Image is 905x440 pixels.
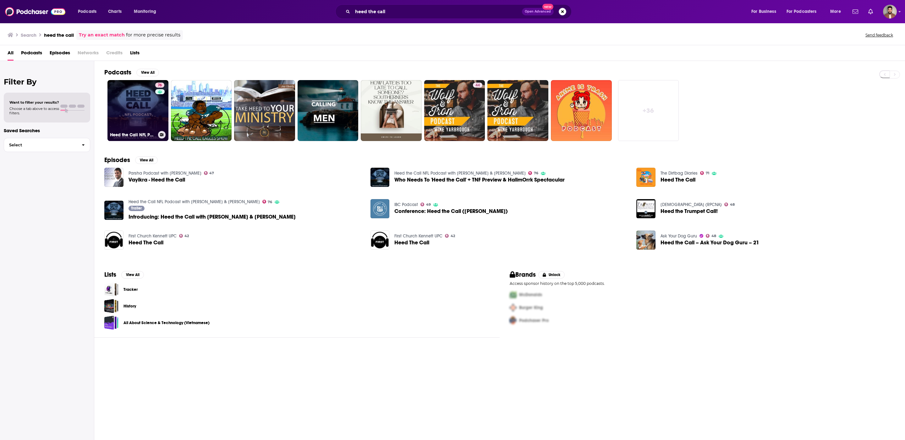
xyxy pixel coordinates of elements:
[44,32,74,38] h3: heed the call
[8,48,14,61] a: All
[370,168,390,187] img: Who Needs To 'Heed the Call' + TNF Preview & HallmOrrk Spectacular
[184,235,189,237] span: 42
[420,203,431,206] a: 49
[104,299,118,313] span: History
[4,143,77,147] span: Select
[4,77,90,86] h2: Filter By
[864,32,895,38] button: Send feedback
[158,82,162,89] span: 76
[179,234,189,238] a: 42
[850,6,861,17] a: Show notifications dropdown
[883,5,897,19] img: User Profile
[106,48,123,61] span: Credits
[104,168,123,187] img: Vayikra - Heed the Call
[394,209,508,214] a: Conference: Heed the Call (David Schwarz)
[394,233,442,239] a: First Church Kennett UPC
[123,303,136,310] a: History
[104,316,118,330] a: All About Science & Technology (Vietnamese)
[661,177,695,182] span: Heed The Call
[394,177,565,182] a: Who Needs To 'Heed the Call' + TNF Preview & HallmOrrk Spectacular
[123,319,210,326] a: All About Science & Technology (Vietnamese)
[519,305,543,310] span: Burger King
[104,271,144,279] a: ListsView All
[104,7,125,17] a: Charts
[9,100,59,105] span: Want to filter your results?
[104,201,123,220] a: Introducing: Heed the Call with Dan Hanzus & Marc Sessler
[787,7,817,16] span: For Podcasters
[104,156,130,164] h2: Episodes
[661,240,759,245] a: Heed the Call – Ask Your Dog Guru – 21
[636,168,655,187] img: Heed The Call
[136,69,159,76] button: View All
[268,201,272,204] span: 76
[353,7,522,17] input: Search podcasts, credits, & more...
[507,301,519,314] img: Second Pro Logo
[130,48,140,61] a: Lists
[104,156,158,164] a: EpisodesView All
[473,83,482,88] a: 44
[129,214,296,220] span: Introducing: Heed the Call with [PERSON_NAME] & [PERSON_NAME]
[129,233,177,239] a: First Church Kennett UPC
[510,281,895,286] p: Access sponsor history on the top 5,000 podcasts.
[104,68,159,76] a: PodcastsView All
[830,7,841,16] span: More
[661,171,698,176] a: The Dirtbag Diaries
[104,282,118,296] span: Tracker
[262,200,272,204] a: 76
[79,31,125,39] a: Try an exact match
[394,171,526,176] a: Heed the Call NFL Podcast with Dan Hanzus & Marc Sessler
[129,199,260,204] a: Heed the Call NFL Podcast with Dan Hanzus & Marc Sessler
[394,202,418,207] a: IBC Podcast
[538,271,565,279] button: Unlock
[134,7,156,16] span: Monitoring
[370,199,390,218] img: Conference: Heed the Call (David Schwarz)
[78,48,99,61] span: Networks
[426,203,431,206] span: 49
[341,4,578,19] div: Search podcasts, credits, & more...
[21,48,42,61] a: Podcasts
[711,235,716,237] span: 48
[21,32,36,38] h3: Search
[519,318,549,323] span: Podchaser Pro
[451,235,455,237] span: 42
[724,203,735,206] a: 48
[782,7,826,17] button: open menu
[706,172,709,175] span: 71
[706,234,716,238] a: 48
[528,171,538,175] a: 76
[74,7,105,17] button: open menu
[4,138,90,152] button: Select
[510,271,536,279] h2: Brands
[129,7,164,17] button: open menu
[5,6,65,18] img: Podchaser - Follow, Share and Rate Podcasts
[204,171,214,175] a: 47
[618,80,679,141] a: +36
[394,240,429,245] span: Heed The Call
[104,231,123,250] img: Heed The Call
[525,10,551,13] span: Open Advanced
[475,82,480,89] span: 44
[370,231,390,250] img: Heed The Call
[129,177,185,182] a: Vayikra - Heed the Call
[104,68,131,76] h2: Podcasts
[209,172,214,175] span: 47
[883,5,897,19] button: Show profile menu
[826,7,849,17] button: open menu
[9,106,59,115] span: Choose a tab above to access filters.
[445,234,455,238] a: 42
[636,199,655,218] img: Heed the Trumpet Call!
[661,209,718,214] a: Heed the Trumpet Call!
[542,4,554,10] span: New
